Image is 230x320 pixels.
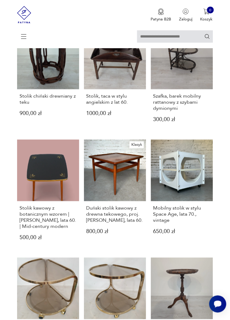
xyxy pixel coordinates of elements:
a: Mobilny stolik w stylu Space Age, lata 70., vintageMobilny stolik w stylu Space Age, lata 70., vi... [151,140,213,250]
button: Zaloguj [179,9,192,22]
h3: Stolik chiński drewniany z teku [20,93,77,106]
iframe: Smartsupp widget button [209,296,226,313]
p: 800,00 zł [86,230,144,234]
p: Patyna B2B [151,16,171,22]
p: 900,00 zł [20,112,77,116]
div: 0 [207,7,214,13]
button: Patyna B2B [151,9,171,22]
p: 500,00 zł [20,236,77,240]
a: Stolik kawowy z botanicznym wzorem | Albert Busch, lata 60. | Mid-century modernStolik kawowy z b... [17,140,79,250]
a: Stolik chiński drewniany z tekuStolik chiński drewniany z teku900,00 zł [17,28,79,132]
a: Ikona medaluPatyna B2B [151,9,171,22]
p: Zaloguj [179,16,192,22]
p: 300,00 zł [153,118,210,122]
img: Ikona koszyka [203,9,210,15]
button: 0Koszyk [200,9,213,22]
h3: Stolik, taca w stylu angielskim z lat 60. [86,93,144,106]
p: Koszyk [200,16,213,22]
h3: Szafka, barek mobilny rattanowy z szybami dymionymi [153,93,210,112]
a: Stolik, taca w stylu angielskim z lat 60.Stolik, taca w stylu angielskim z lat 60.1000,00 zł [84,28,146,132]
img: Ikona medalu [158,9,164,15]
button: Szukaj [204,34,210,39]
p: 650,00 zł [153,230,210,234]
img: Ikonka użytkownika [183,9,189,15]
h3: Mobilny stolik w stylu Space Age, lata 70., vintage [153,205,210,224]
h3: Stolik kawowy z botanicznym wzorem | [PERSON_NAME], lata 60. | Mid-century modern [20,205,77,230]
a: Szafka, barek mobilny rattanowy z szybami dymionymiSzafka, barek mobilny rattanowy z szybami dymi... [151,28,213,132]
h3: Duński stolik kawowy z drewna tekowego, proj. [PERSON_NAME], lata 60. [86,205,144,224]
a: KlasykDuński stolik kawowy z drewna tekowego, proj. Grete Jalk, lata 60.Duński stolik kawowy z dr... [84,140,146,250]
p: 1000,00 zł [86,112,144,116]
